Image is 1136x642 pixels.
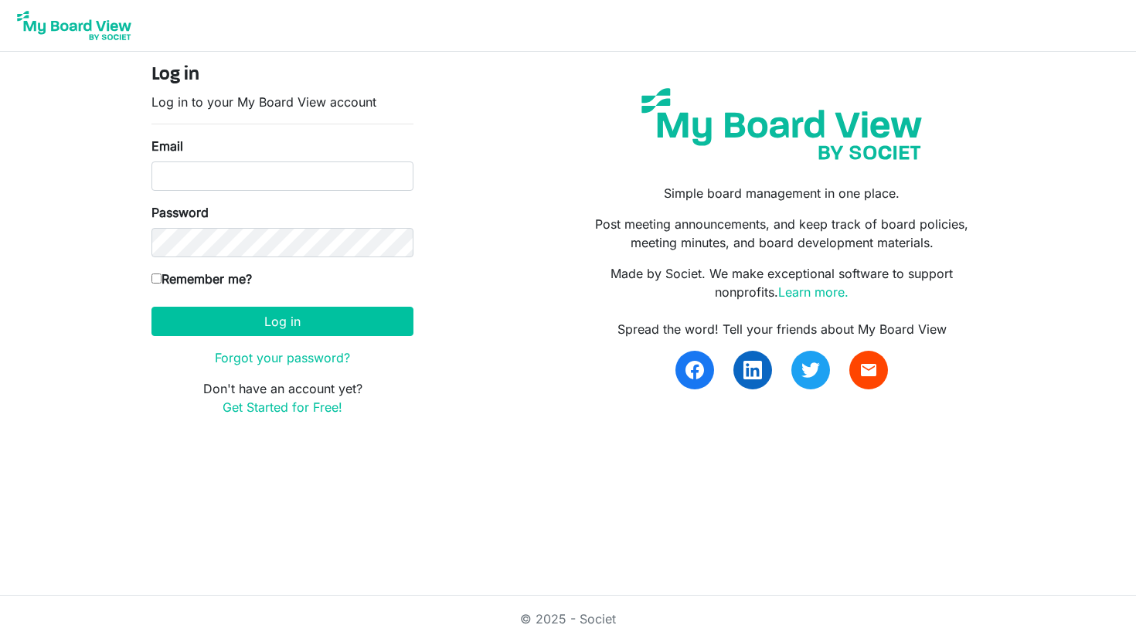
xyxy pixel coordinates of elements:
[630,76,934,172] img: my-board-view-societ.svg
[151,379,413,416] p: Don't have an account yet?
[215,350,350,365] a: Forgot your password?
[223,399,342,415] a: Get Started for Free!
[151,93,413,111] p: Log in to your My Board View account
[580,215,985,252] p: Post meeting announcements, and keep track of board policies, meeting minutes, and board developm...
[743,361,762,379] img: linkedin.svg
[151,203,209,222] label: Password
[151,270,252,288] label: Remember me?
[151,137,183,155] label: Email
[859,361,878,379] span: email
[849,351,888,389] a: email
[12,6,136,45] img: My Board View Logo
[151,273,162,284] input: Remember me?
[580,320,985,338] div: Spread the word! Tell your friends about My Board View
[151,64,413,87] h4: Log in
[685,361,704,379] img: facebook.svg
[580,264,985,301] p: Made by Societ. We make exceptional software to support nonprofits.
[151,307,413,336] button: Log in
[580,184,985,202] p: Simple board management in one place.
[778,284,849,300] a: Learn more.
[801,361,820,379] img: twitter.svg
[520,611,616,627] a: © 2025 - Societ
